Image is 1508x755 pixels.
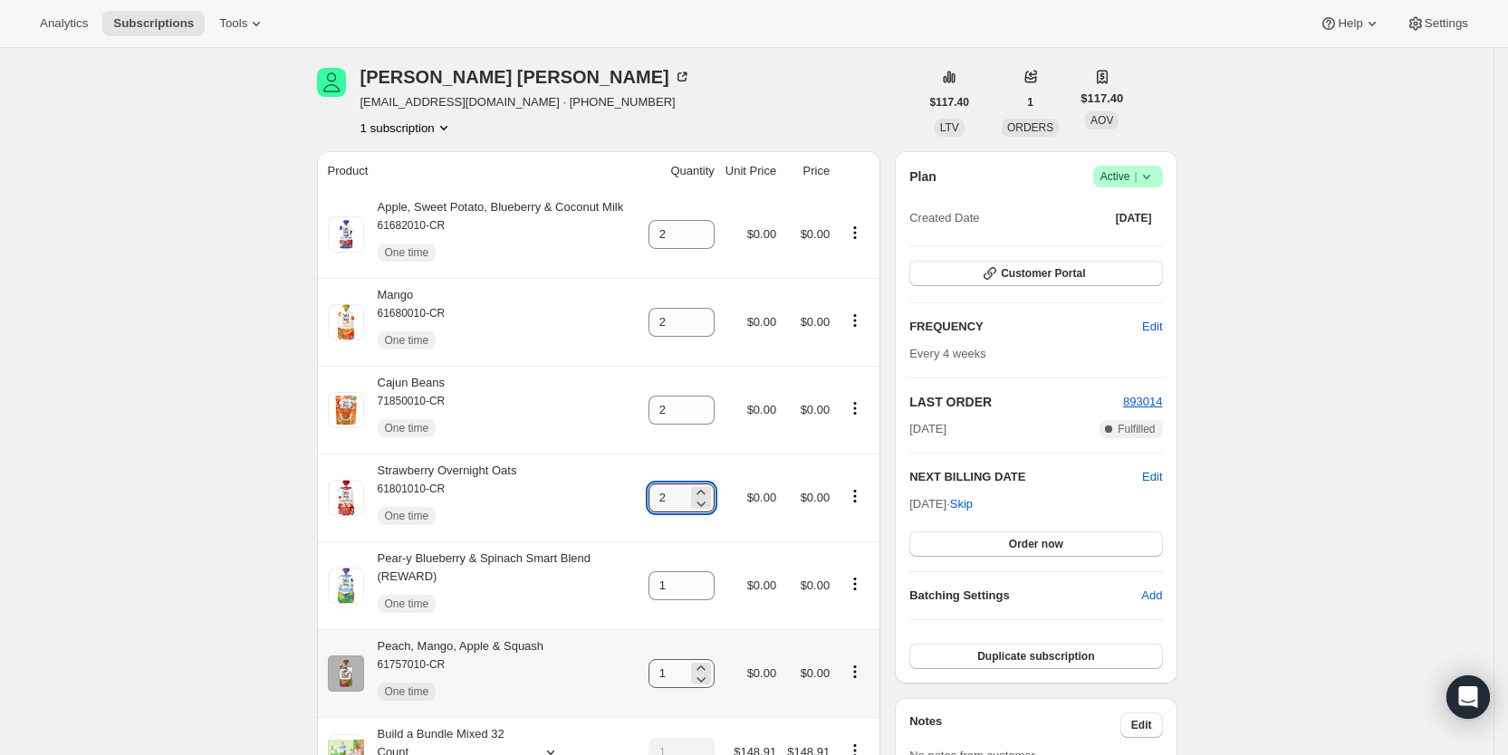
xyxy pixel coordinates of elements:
[364,198,624,271] div: Apple, Sweet Potato, Blueberry & Coconut Milk
[720,151,782,191] th: Unit Price
[364,637,544,710] div: Peach, Mango, Apple & Squash
[1116,211,1152,225] span: [DATE]
[364,286,446,358] div: Mango
[840,223,869,243] button: Product actions
[909,393,1123,411] h2: LAST ORDER
[1131,718,1152,732] span: Edit
[1141,587,1162,605] span: Add
[328,392,364,428] img: product img
[840,311,869,330] button: Product actions
[801,666,831,680] span: $0.00
[328,480,364,516] img: product img
[909,167,936,186] h2: Plan
[909,531,1162,557] button: Order now
[1118,422,1155,436] span: Fulfilled
[782,151,835,191] th: Price
[1425,16,1468,31] span: Settings
[378,219,446,232] small: 61682010-CR
[909,347,986,360] span: Every 4 weeks
[747,491,777,504] span: $0.00
[1446,675,1490,719] div: Open Intercom Messenger
[1123,395,1162,408] a: 893014
[747,315,777,329] span: $0.00
[909,468,1142,486] h2: NEXT BILLING DATE
[747,666,777,680] span: $0.00
[385,245,429,260] span: One time
[360,93,691,111] span: [EMAIL_ADDRESS][DOMAIN_NAME] · [PHONE_NUMBER]
[378,483,446,495] small: 61801010-CR
[939,490,984,519] button: Skip
[919,90,980,115] button: $117.40
[378,307,446,320] small: 61680010-CR
[328,304,364,340] img: product img
[801,403,831,416] span: $0.00
[219,16,247,31] span: Tools
[1027,95,1033,110] span: 1
[1142,318,1162,336] span: Edit
[909,318,1142,336] h2: FREQUENCY
[930,95,969,110] span: $117.40
[360,68,691,86] div: [PERSON_NAME] [PERSON_NAME]
[909,587,1141,605] h6: Batching Settings
[385,333,429,348] span: One time
[801,491,831,504] span: $0.00
[1120,712,1163,738] button: Edit
[747,403,777,416] span: $0.00
[364,462,517,534] div: Strawberry Overnight Oats
[1130,581,1173,610] button: Add
[909,420,946,438] span: [DATE]
[385,421,429,435] span: One time
[747,578,777,592] span: $0.00
[840,486,869,506] button: Product actions
[385,684,429,699] span: One time
[1338,16,1362,31] span: Help
[801,315,831,329] span: $0.00
[950,495,973,513] span: Skip
[1123,393,1162,411] button: 893014
[378,395,446,407] small: 71850010-CR
[328,655,364,692] img: product img
[1309,11,1391,36] button: Help
[1007,121,1053,134] span: ORDERS
[113,16,194,31] span: Subscriptions
[360,119,453,137] button: Product actions
[378,658,446,671] small: 61757010-CR
[40,16,88,31] span: Analytics
[747,227,777,241] span: $0.00
[102,11,205,36] button: Subscriptions
[1105,205,1163,231] button: [DATE]
[643,151,720,191] th: Quantity
[940,121,959,134] span: LTV
[208,11,276,36] button: Tools
[1001,266,1085,281] span: Customer Portal
[909,644,1162,669] button: Duplicate subscription
[317,151,643,191] th: Product
[801,578,831,592] span: $0.00
[1142,468,1162,486] button: Edit
[385,509,429,523] span: One time
[909,712,1120,738] h3: Notes
[1081,90,1123,108] span: $117.40
[328,216,364,253] img: product img
[29,11,99,36] button: Analytics
[364,374,446,446] div: Cajun Beans
[909,261,1162,286] button: Customer Portal
[840,574,869,594] button: Product actions
[1134,169,1137,184] span: |
[385,597,429,611] span: One time
[840,662,869,682] button: Product actions
[1009,537,1063,551] span: Order now
[364,550,638,622] div: Pear-y Blueberry & Spinach Smart Blend (REWARD)
[317,68,346,97] span: Brooke M Summers
[1090,114,1113,127] span: AOV
[840,398,869,418] button: Product actions
[909,497,973,511] span: [DATE] ·
[1131,312,1173,341] button: Edit
[328,568,364,604] img: product img
[801,227,831,241] span: $0.00
[1100,167,1156,186] span: Active
[977,649,1094,664] span: Duplicate subscription
[1016,90,1044,115] button: 1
